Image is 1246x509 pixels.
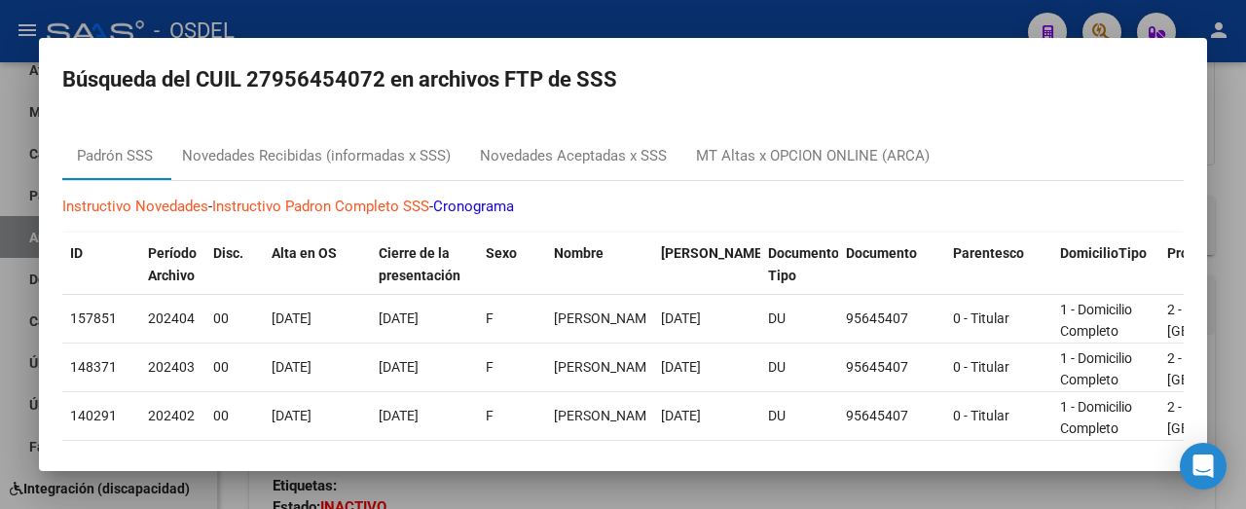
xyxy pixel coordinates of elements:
[945,233,1052,297] datatable-header-cell: Parentesco
[62,233,140,297] datatable-header-cell: ID
[478,233,546,297] datatable-header-cell: Sexo
[1060,302,1132,340] span: 1 - Domicilio Completo
[768,405,830,427] div: DU
[371,233,478,297] datatable-header-cell: Cierre de la presentación
[70,359,117,375] span: 148371
[272,310,311,326] span: [DATE]
[148,359,195,375] span: 202403
[213,308,256,330] div: 00
[182,145,451,167] div: Novedades Recibidas (informadas x SSS)
[433,198,514,215] a: Cronograma
[379,408,419,423] span: [DATE]
[62,196,1184,218] p: - -
[486,359,494,375] span: F
[272,359,311,375] span: [DATE]
[264,233,371,297] datatable-header-cell: Alta en OS
[554,408,658,423] span: RIOS PAREDES FLORINDA
[213,405,256,427] div: 00
[1167,245,1226,261] span: Provincia
[768,308,830,330] div: DU
[554,310,658,326] span: RIOS PAREDES FLORINDA
[379,359,419,375] span: [DATE]
[486,408,494,423] span: F
[768,356,830,379] div: DU
[1060,350,1132,388] span: 1 - Domicilio Completo
[1060,399,1132,437] span: 1 - Domicilio Completo
[70,310,117,326] span: 157851
[846,308,937,330] div: 95645407
[653,233,760,297] datatable-header-cell: Fecha Nac.
[148,310,195,326] span: 202404
[760,233,838,297] datatable-header-cell: Documento Tipo
[140,233,205,297] datatable-header-cell: Período Archivo
[953,245,1024,261] span: Parentesco
[846,405,937,427] div: 95645407
[272,245,337,261] span: Alta en OS
[554,245,604,261] span: Nombre
[212,198,429,215] a: Instructivo Padron Completo SSS
[546,233,653,297] datatable-header-cell: Nombre
[554,359,658,375] span: RIOS PAREDES FLORINDA
[62,198,208,215] a: Instructivo Novedades
[148,408,195,423] span: 202402
[846,245,917,261] span: Documento
[661,245,770,261] span: [PERSON_NAME].
[486,310,494,326] span: F
[661,408,701,423] span: [DATE]
[272,408,311,423] span: [DATE]
[1180,443,1227,490] div: Open Intercom Messenger
[148,245,197,283] span: Período Archivo
[77,145,153,167] div: Padrón SSS
[379,245,460,283] span: Cierre de la presentación
[205,233,264,297] datatable-header-cell: Disc.
[696,145,930,167] div: MT Altas x OPCION ONLINE (ARCA)
[70,245,83,261] span: ID
[379,310,419,326] span: [DATE]
[838,233,945,297] datatable-header-cell: Documento
[480,145,667,167] div: Novedades Aceptadas x SSS
[846,356,937,379] div: 95645407
[70,408,117,423] span: 140291
[213,245,243,261] span: Disc.
[213,356,256,379] div: 00
[62,61,1184,98] h2: Búsqueda del CUIL 27956454072 en archivos FTP de SSS
[768,245,839,283] span: Documento Tipo
[486,245,517,261] span: Sexo
[1052,233,1159,297] datatable-header-cell: DomicilioTipo
[953,408,1009,423] span: 0 - Titular
[1060,245,1147,261] span: DomicilioTipo
[1060,448,1132,486] span: 1 - Domicilio Completo
[953,359,1009,375] span: 0 - Titular
[661,310,701,326] span: [DATE]
[953,310,1009,326] span: 0 - Titular
[661,359,701,375] span: [DATE]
